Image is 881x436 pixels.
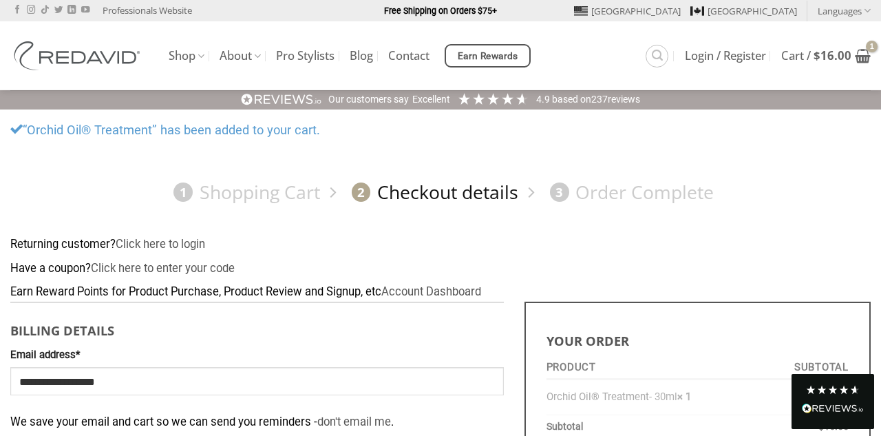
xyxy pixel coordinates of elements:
a: Follow on Facebook [13,6,21,15]
nav: Checkout steps [10,170,871,215]
div: Have a coupon? [10,260,871,278]
a: Search [646,45,668,68]
img: REDAVID Salon Products | United States [10,41,148,70]
span: Earn Rewards [458,49,518,64]
span: We save your email and cart so we can send you reminders - . [10,406,394,432]
div: Read All Reviews [792,374,874,429]
a: About [220,43,261,70]
div: Read All Reviews [802,401,864,419]
a: Shop [169,43,204,70]
a: Follow on YouTube [81,6,89,15]
span: reviews [608,94,640,105]
span: 237 [591,94,608,105]
label: Email address [10,347,504,364]
a: Earn Rewards [445,44,531,68]
a: Languages [818,1,871,21]
a: don't email me [317,415,391,428]
img: REVIEWS.io [241,93,322,106]
h3: Billing details [10,313,504,340]
a: Follow on LinkedIn [67,6,76,15]
div: Excellent [412,93,450,107]
span: 2 [352,183,371,202]
img: REVIEWS.io [802,404,864,413]
span: Based on [552,94,591,105]
a: Login / Register [685,43,766,68]
a: Follow on Twitter [54,6,63,15]
span: Login / Register [685,50,766,61]
a: [GEOGRAPHIC_DATA] [690,1,797,21]
span: $ [814,48,820,63]
bdi: 16.00 [814,48,851,63]
span: 1 [173,183,193,202]
a: Click here to login [116,238,205,251]
div: 4.8 Stars [805,384,860,395]
a: View cart [781,41,871,71]
div: Our customers say [328,93,409,107]
div: Returning customer? [10,236,871,254]
span: 4.9 [536,94,552,105]
a: Enter your coupon code [91,262,235,275]
h3: Your order [546,324,849,351]
a: Account Dashboard [381,285,481,298]
div: 4.92 Stars [457,92,529,106]
strong: Free Shipping on Orders $75+ [384,6,497,16]
a: Contact [388,43,429,68]
a: Blog [350,43,373,68]
div: Earn Reward Points for Product Purchase, Product Review and Signup, etc [10,283,871,302]
a: 2Checkout details [345,180,518,205]
a: [GEOGRAPHIC_DATA] [574,1,681,21]
a: Pro Stylists [276,43,335,68]
a: 1Shopping Cart [167,180,320,205]
a: Follow on Instagram [27,6,35,15]
a: Follow on TikTok [41,6,49,15]
span: Cart / [781,50,851,61]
